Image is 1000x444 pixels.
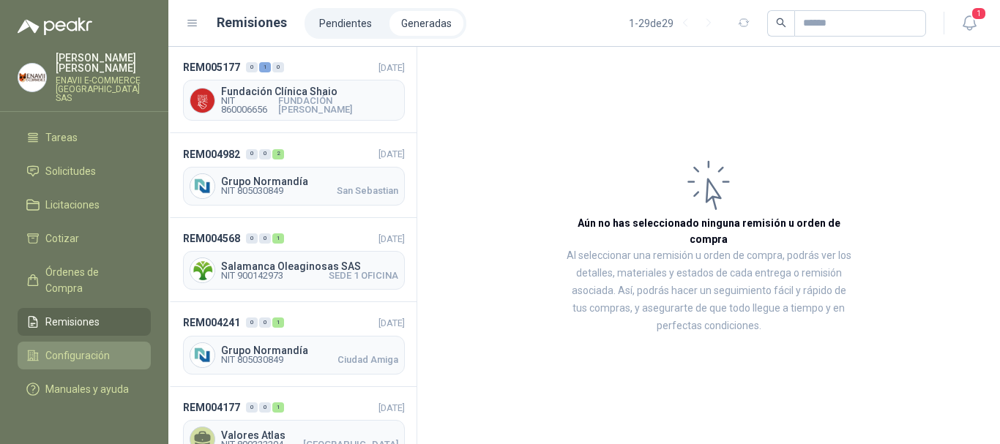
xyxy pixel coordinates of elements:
[45,197,100,213] span: Licitaciones
[45,230,79,247] span: Cotizar
[190,343,214,367] img: Company Logo
[18,258,151,302] a: Órdenes de Compra
[45,163,96,179] span: Solicitudes
[378,148,405,159] span: [DATE]
[168,218,417,302] a: REM004568001[DATE] Company LogoSalamanca Oleaginosas SASNIT 900142973SEDE 1 OFICINA
[45,129,78,146] span: Tareas
[190,174,214,198] img: Company Logo
[221,345,398,355] span: Grupo Normandía
[246,317,258,328] div: 0
[564,247,854,335] p: Al seleccionar una remisión u orden de compra, podrás ver los detalles, materiales y estados de c...
[378,62,405,73] span: [DATE]
[18,64,46,91] img: Company Logo
[183,146,240,162] span: REM004982
[221,355,283,364] span: NIT 805030849
[221,271,283,280] span: NIT 900142973
[183,399,240,415] span: REM004177
[272,149,284,159] div: 2
[259,233,271,244] div: 0
[56,53,151,73] p: [PERSON_NAME] [PERSON_NAME]
[246,233,258,244] div: 0
[246,62,258,72] div: 0
[18,308,151,336] a: Remisiones
[183,230,240,247] span: REM004568
[629,12,720,35] div: 1 - 29 de 29
[18,342,151,369] a: Configuración
[221,261,398,271] span: Salamanca Oleaginosas SAS
[259,317,271,328] div: 0
[221,86,398,97] span: Fundación Clínica Shaio
[168,133,417,217] a: REM004982002[DATE] Company LogoGrupo NormandíaNIT 805030849San Sebastian
[378,317,405,328] span: [DATE]
[18,191,151,219] a: Licitaciones
[307,11,384,36] a: Pendientes
[18,124,151,151] a: Tareas
[217,12,287,33] h1: Remisiones
[776,18,786,28] span: search
[246,402,258,413] div: 0
[190,89,214,113] img: Company Logo
[259,149,271,159] div: 0
[272,317,284,328] div: 1
[272,62,284,72] div: 0
[272,233,284,244] div: 1
[378,233,405,244] span: [DATE]
[18,157,151,185] a: Solicitudes
[278,97,398,114] span: FUNDACIÓN [PERSON_NAME]
[259,62,271,72] div: 1
[45,264,137,296] span: Órdenes de Compra
[183,59,240,75] span: REM005177
[183,315,240,331] span: REM004241
[259,402,271,413] div: 0
[337,355,398,364] span: Ciudad Amiga
[221,97,278,114] span: NIT 860006656
[18,18,92,35] img: Logo peakr
[18,225,151,252] a: Cotizar
[18,375,151,403] a: Manuales y ayuda
[190,258,214,282] img: Company Logo
[246,149,258,159] div: 0
[221,176,398,187] span: Grupo Normandía
[168,302,417,386] a: REM004241001[DATE] Company LogoGrupo NormandíaNIT 805030849Ciudad Amiga
[168,47,417,133] a: REM005177010[DATE] Company LogoFundación Clínica ShaioNIT 860006656FUNDACIÓN [PERSON_NAME]
[378,402,405,413] span: [DATE]
[45,314,100,330] span: Remisiones
[45,347,110,364] span: Configuración
[221,187,283,195] span: NIT 805030849
[564,215,854,247] h3: Aún no has seleccionado ninguna remisión u orden de compra
[272,402,284,413] div: 1
[56,76,151,102] p: ENAVII E-COMMERCE [GEOGRAPHIC_DATA] SAS
[971,7,987,20] span: 1
[389,11,463,36] a: Generadas
[337,187,398,195] span: San Sebastian
[221,430,398,440] span: Valores Atlas
[956,10,982,37] button: 1
[329,271,398,280] span: SEDE 1 OFICINA
[45,381,129,397] span: Manuales y ayuda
